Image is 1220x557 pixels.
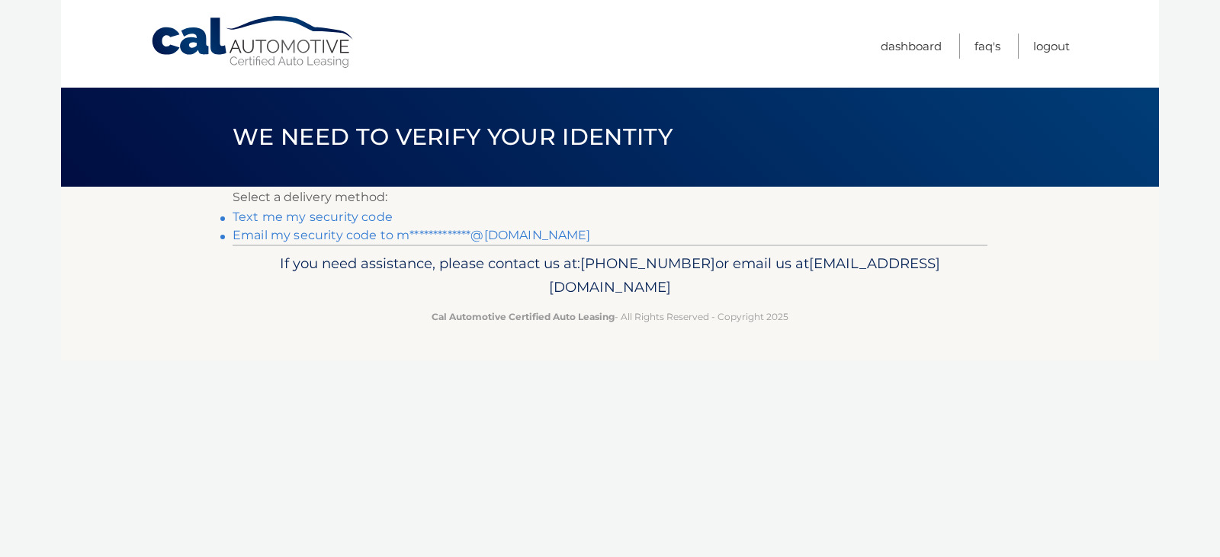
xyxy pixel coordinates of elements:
[881,34,942,59] a: Dashboard
[432,311,615,322] strong: Cal Automotive Certified Auto Leasing
[974,34,1000,59] a: FAQ's
[1033,34,1070,59] a: Logout
[580,254,715,272] span: [PHONE_NUMBER]
[150,15,356,69] a: Cal Automotive
[233,187,987,208] p: Select a delivery method:
[242,309,978,325] p: - All Rights Reserved - Copyright 2025
[233,123,673,151] span: We need to verify your identity
[233,210,393,224] a: Text me my security code
[242,251,978,300] p: If you need assistance, please contact us at: or email us at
